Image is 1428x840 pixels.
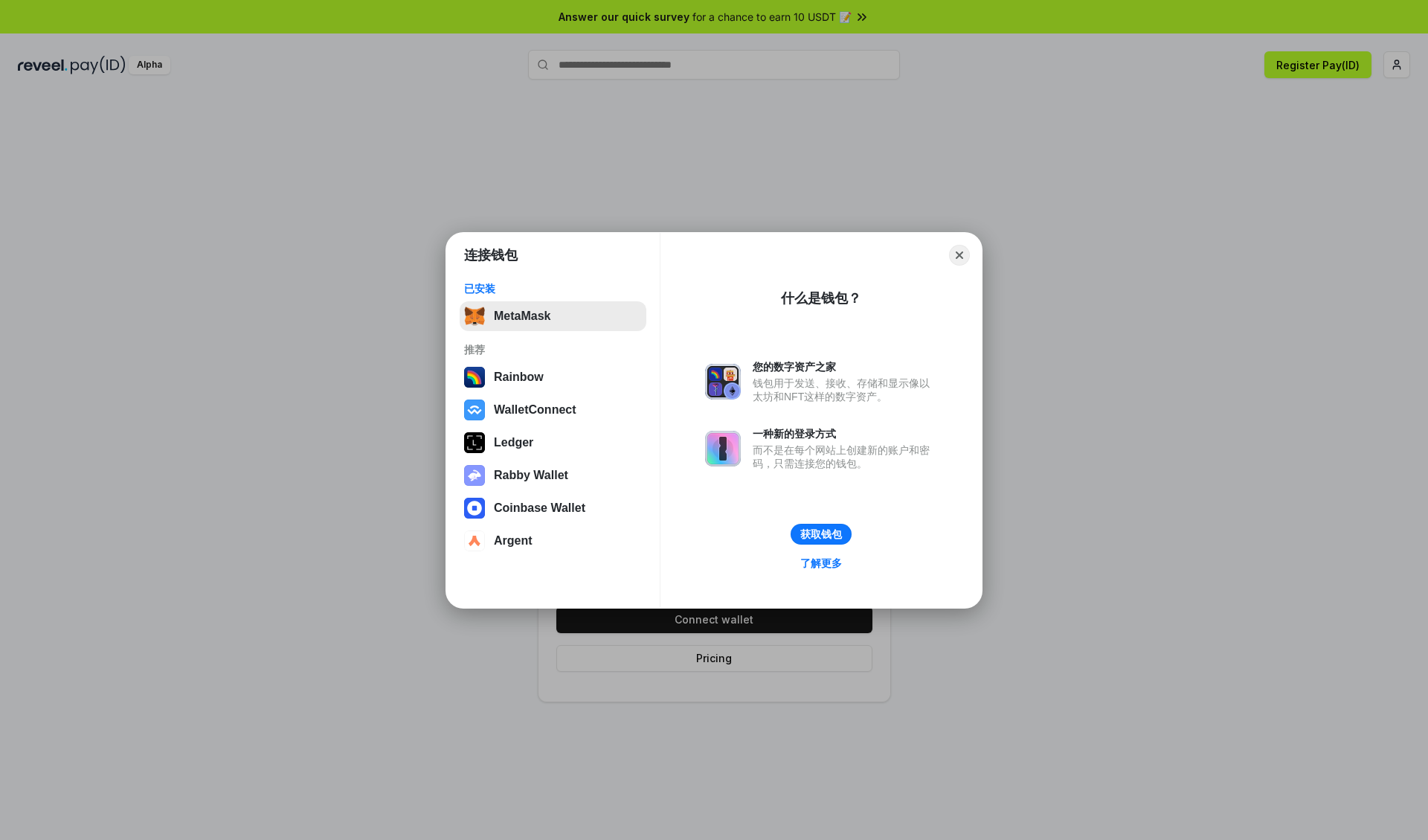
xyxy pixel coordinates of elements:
[753,360,937,373] div: 您的数字资产之家
[791,554,851,573] a: 了解更多
[494,403,576,417] div: WalletConnect
[464,367,485,388] img: svg+xml,%3Csvg%20width%3D%22120%22%20height%3D%22120%22%20viewBox%3D%220%200%20120%20120%22%20fil...
[464,465,485,486] img: svg+xml,%3Csvg%20xmlns%3D%22http%3A%2F%2Fwww.w3.org%2F2000%2Fsvg%22%20fill%3D%22none%22%20viewBox...
[800,528,842,541] div: 获取钱包
[464,282,642,295] div: 已安装
[494,534,533,548] div: Argent
[460,428,646,458] button: Ledger
[753,443,937,470] div: 而不是在每个网站上创建新的账户和密码，只需连接您的钱包。
[460,395,646,425] button: WalletConnect
[781,289,861,307] div: 什么是钱包？
[494,310,550,323] div: MetaMask
[460,526,646,556] button: Argent
[464,400,485,420] img: svg+xml,%3Csvg%20width%3D%2228%22%20height%3D%2228%22%20viewBox%3D%220%200%2028%2028%22%20fill%3D...
[460,362,646,392] button: Rainbow
[464,306,485,327] img: svg+xml,%3Csvg%20fill%3D%22none%22%20height%3D%2233%22%20viewBox%3D%220%200%2035%2033%22%20width%...
[460,301,646,331] button: MetaMask
[464,530,485,551] img: svg+xml,%3Csvg%20width%3D%2228%22%20height%3D%2228%22%20viewBox%3D%220%200%2028%2028%22%20fill%3D...
[464,343,642,356] div: 推荐
[460,493,646,523] button: Coinbase Wallet
[705,431,741,467] img: svg+xml,%3Csvg%20xmlns%3D%22http%3A%2F%2Fwww.w3.org%2F2000%2Fsvg%22%20fill%3D%22none%22%20viewBox...
[753,376,937,403] div: 钱包用于发送、接收、存储和显示像以太坊和NFT这样的数字资产。
[494,436,533,449] div: Ledger
[949,245,970,266] button: Close
[494,501,585,515] div: Coinbase Wallet
[791,524,852,545] button: 获取钱包
[753,427,937,440] div: 一种新的登录方式
[494,469,568,482] div: Rabby Wallet
[800,557,842,570] div: 了解更多
[464,498,485,519] img: svg+xml,%3Csvg%20width%3D%2228%22%20height%3D%2228%22%20viewBox%3D%220%200%2028%2028%22%20fill%3D...
[705,364,741,400] img: svg+xml,%3Csvg%20xmlns%3D%22http%3A%2F%2Fwww.w3.org%2F2000%2Fsvg%22%20fill%3D%22none%22%20viewBox...
[464,432,485,453] img: svg+xml,%3Csvg%20xmlns%3D%22http%3A%2F%2Fwww.w3.org%2F2000%2Fsvg%22%20width%3D%2228%22%20height%3...
[460,461,646,490] button: Rabby Wallet
[494,371,544,384] div: Rainbow
[464,246,518,264] h1: 连接钱包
